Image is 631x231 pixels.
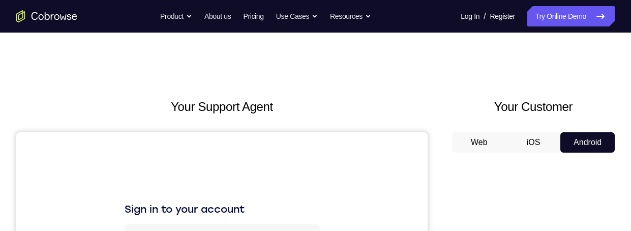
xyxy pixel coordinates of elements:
[179,191,248,201] div: Sign in with GitHub
[175,215,252,225] div: Sign in with Intercom
[200,146,211,154] p: or
[527,6,615,26] a: Try Online Demo
[204,6,231,26] a: About us
[484,10,486,22] span: /
[108,186,304,206] button: Sign in with GitHub
[560,132,615,153] button: Android
[243,6,263,26] a: Pricing
[108,210,304,230] button: Sign in with Intercom
[160,6,192,26] button: Product
[108,161,304,182] button: Sign in with Google
[16,10,77,22] a: Go to the home page
[114,97,297,107] input: Enter your email
[16,98,428,116] h2: Your Support Agent
[179,166,249,177] div: Sign in with Google
[461,6,479,26] a: Log In
[506,132,561,153] button: iOS
[490,6,515,26] a: Register
[330,6,371,26] button: Resources
[108,70,304,84] h1: Sign in to your account
[452,132,506,153] button: Web
[452,98,615,116] h2: Your Customer
[108,117,304,137] button: Sign in
[276,6,318,26] button: Use Cases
